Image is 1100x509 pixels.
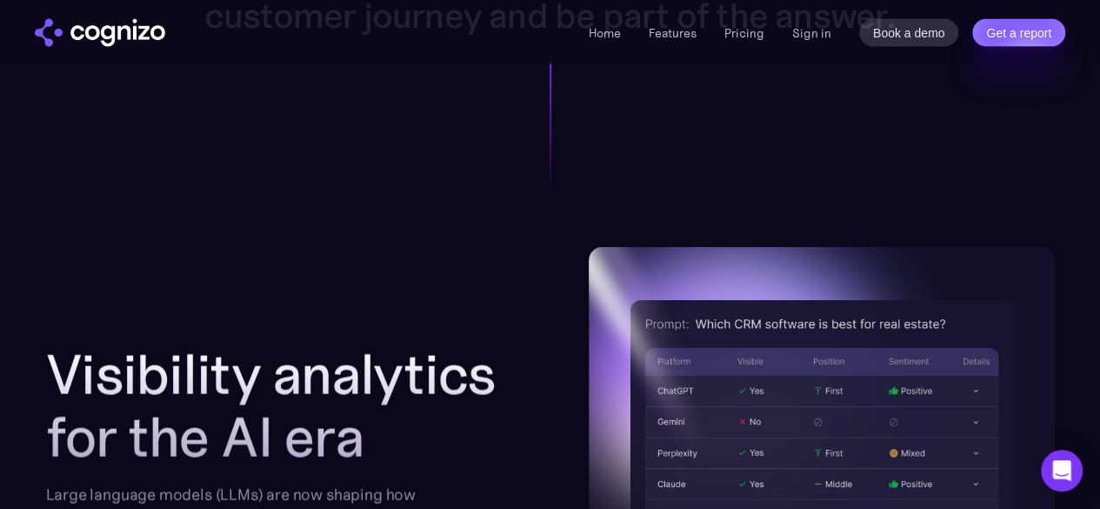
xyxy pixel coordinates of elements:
h2: Visibility analytics for the AI era [46,344,554,469]
a: Pricing [724,25,764,41]
a: Home [589,25,621,41]
a: Get a report [972,19,1065,47]
a: home [35,19,165,47]
a: Sign in [792,23,831,44]
a: Features [649,25,697,41]
img: cognizo logo [35,19,165,47]
div: Open Intercom Messenger [1041,450,1083,492]
a: Book a demo [859,19,959,47]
